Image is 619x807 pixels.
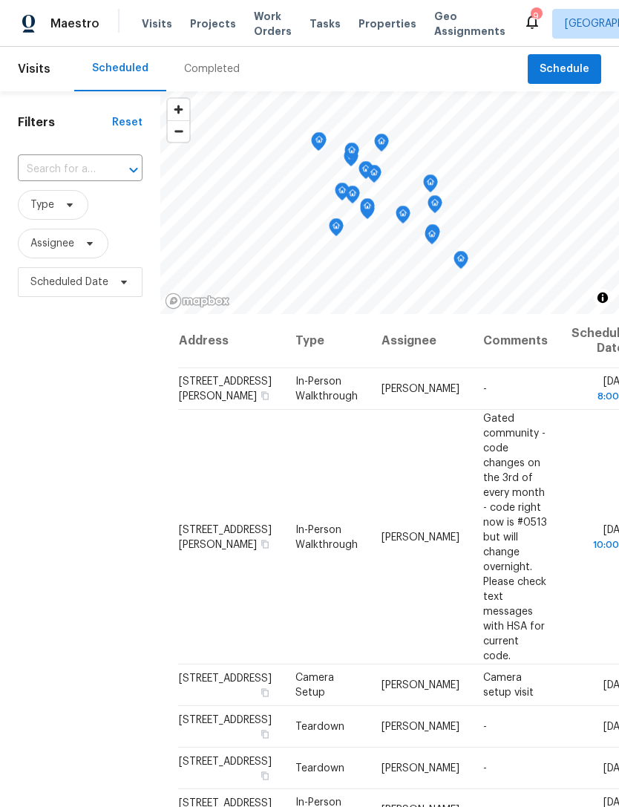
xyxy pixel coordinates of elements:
[295,722,344,732] span: Teardown
[311,133,326,156] div: Map marker
[381,384,459,394] span: [PERSON_NAME]
[483,722,487,732] span: -
[142,16,172,31] span: Visits
[168,99,189,120] button: Zoom in
[396,206,410,229] div: Map marker
[425,224,440,247] div: Map marker
[335,183,350,206] div: Map marker
[295,673,334,698] span: Camera Setup
[258,686,272,699] button: Copy Address
[295,376,358,402] span: In-Person Walkthrough
[483,384,487,394] span: -
[367,165,381,188] div: Map marker
[179,376,272,402] span: [STREET_ADDRESS][PERSON_NAME]
[358,16,416,31] span: Properties
[370,314,471,368] th: Assignee
[594,289,612,307] button: Toggle attribution
[30,236,74,251] span: Assignee
[453,251,468,274] div: Map marker
[381,722,459,732] span: [PERSON_NAME]
[179,715,272,725] span: [STREET_ADDRESS]
[168,121,189,142] span: Zoom out
[483,413,547,661] span: Gated community - code changes on the 3rd of every month - code right now is #0513 but will chang...
[284,314,370,368] th: Type
[254,9,292,39] span: Work Orders
[258,389,272,402] button: Copy Address
[179,524,272,549] span: [STREET_ADDRESS][PERSON_NAME]
[434,9,505,39] span: Geo Assignments
[258,537,272,550] button: Copy Address
[598,290,607,306] span: Toggle attribution
[531,9,541,24] div: 9
[50,16,99,31] span: Maestro
[18,115,112,130] h1: Filters
[123,160,144,180] button: Open
[344,148,358,171] div: Map marker
[258,728,272,741] button: Copy Address
[358,161,373,184] div: Map marker
[309,19,341,29] span: Tasks
[344,143,359,166] div: Map marker
[190,16,236,31] span: Projects
[18,158,101,181] input: Search for an address...
[483,763,487,774] span: -
[92,61,148,76] div: Scheduled
[381,680,459,690] span: [PERSON_NAME]
[178,314,284,368] th: Address
[471,314,560,368] th: Comments
[168,120,189,142] button: Zoom out
[345,186,360,209] div: Map marker
[374,134,389,157] div: Map marker
[179,673,272,684] span: [STREET_ADDRESS]
[381,763,459,774] span: [PERSON_NAME]
[258,769,272,783] button: Copy Address
[184,62,240,76] div: Completed
[423,174,438,197] div: Map marker
[381,532,459,542] span: [PERSON_NAME]
[30,197,54,212] span: Type
[540,60,589,79] span: Schedule
[428,195,442,218] div: Map marker
[18,53,50,85] span: Visits
[179,757,272,767] span: [STREET_ADDRESS]
[295,524,358,549] span: In-Person Walkthrough
[295,763,344,774] span: Teardown
[425,226,439,249] div: Map marker
[165,293,230,310] a: Mapbox homepage
[528,54,601,85] button: Schedule
[360,198,375,221] div: Map marker
[329,218,344,241] div: Map marker
[312,132,327,155] div: Map marker
[483,673,534,698] span: Camera setup visit
[112,115,143,130] div: Reset
[30,275,108,290] span: Scheduled Date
